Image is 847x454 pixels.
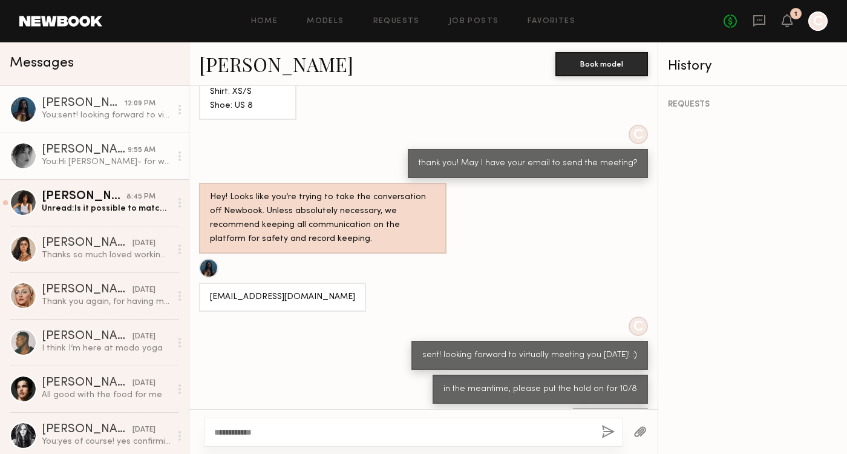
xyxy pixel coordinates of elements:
a: [PERSON_NAME] [199,51,353,77]
div: [PERSON_NAME] [42,284,132,296]
div: [PERSON_NAME] [42,97,125,110]
div: Hey! Looks like you’re trying to take the conversation off Newbook. Unless absolutely necessary, ... [210,191,436,246]
div: 9:55 AM [128,145,155,156]
div: [PERSON_NAME] [42,331,132,343]
div: REQUESTS [668,100,837,109]
div: 12:09 PM [125,98,155,110]
a: Home [251,18,278,25]
div: [DATE] [132,424,155,436]
div: You: sent! looking forward to virtually meeting you [DATE]! :) [42,110,171,121]
div: Thanks so much loved working with you all :) [42,249,171,261]
div: Thank you again, for having me - I can not wait to see photos! 😊 [42,296,171,308]
a: Book model [555,58,648,68]
div: [EMAIL_ADDRESS][DOMAIN_NAME] [210,291,355,304]
div: [DATE] [132,378,155,389]
div: History [668,59,837,73]
div: [PERSON_NAME] [42,377,132,389]
a: Models [307,18,344,25]
div: [DATE] [132,331,155,343]
div: All good with the food for me [42,389,171,401]
a: Job Posts [449,18,499,25]
div: You: Hi [PERSON_NAME]- for wardrobe, can you please confirm your dress, shirt, pant and shoe size? [42,156,171,168]
div: sent! looking forward to virtually meeting you [DATE]! :) [422,349,637,363]
div: in the meantime, please put the hold on for 10/8 [443,383,637,396]
div: [DATE] [132,238,155,249]
div: [DATE] [132,285,155,296]
div: Unread: Is it possible to match the last rate of $1000, considering unlimited usage? Thank you fo... [42,203,171,214]
a: Favorites [528,18,575,25]
span: Messages [10,56,74,70]
a: C [808,12,828,31]
div: [PERSON_NAME] [42,191,126,203]
div: You: yes of course! yes confirming you're call time is 9am [42,436,171,447]
div: [PERSON_NAME] [42,144,128,156]
div: [PERSON_NAME] [42,237,132,249]
a: Requests [373,18,420,25]
div: thank you! May I have your email to send the meeting? [419,157,637,171]
div: 8:45 PM [126,191,155,203]
button: Book model [555,52,648,76]
div: 1 [794,11,797,18]
div: [PERSON_NAME] [42,424,132,436]
div: I think I’m here at modo yoga [42,343,171,354]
